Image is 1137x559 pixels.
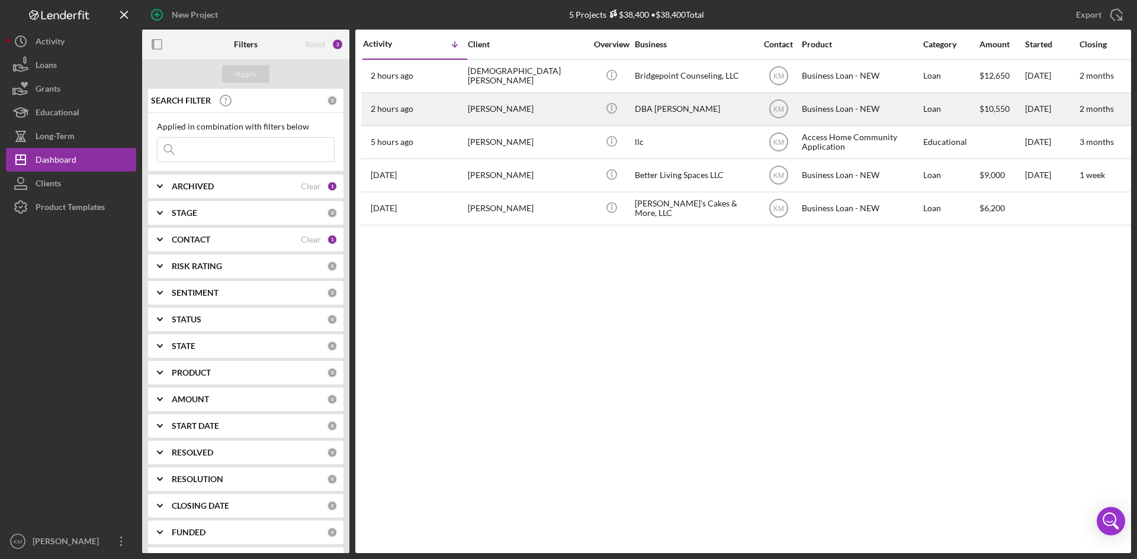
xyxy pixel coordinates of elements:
div: Loan [923,93,978,125]
b: STATE [172,341,195,351]
div: 0 [327,314,338,325]
div: Business Loan - NEW [802,193,920,224]
div: 0 [327,208,338,218]
button: Educational [6,101,136,124]
b: CLOSING DATE [172,501,229,510]
b: STATUS [172,315,201,324]
div: Bridgepoint Counseling, LLC [635,60,753,92]
div: [PERSON_NAME]'s Cakes & More, LLC [635,193,753,224]
time: 2 months [1080,70,1114,80]
button: Long-Term [6,124,136,148]
div: Business Loan - NEW [802,60,920,92]
text: KM [773,105,784,114]
div: Clear [301,235,321,244]
time: 2025-08-20 21:54 [371,203,397,213]
time: 2025-08-21 14:16 [371,170,397,180]
button: Apply [222,65,269,83]
div: 0 [327,474,338,484]
button: Loans [6,53,136,77]
b: ARCHIVED [172,182,214,191]
button: Activity [6,30,136,53]
div: 1 [327,234,338,245]
div: Applied in combination with filters below [157,122,335,131]
button: KM[PERSON_NAME] [6,529,136,553]
div: [PERSON_NAME] [468,160,586,191]
b: AMOUNT [172,395,209,404]
b: START DATE [172,421,219,431]
div: Loans [36,53,57,80]
div: [DATE] [1025,160,1078,191]
b: Filters [234,40,258,49]
button: Grants [6,77,136,101]
text: KM [773,172,784,180]
b: RISK RATING [172,261,222,271]
text: KM [773,72,784,80]
text: KM [14,538,22,545]
div: 0 [327,500,338,511]
span: $6,200 [979,203,1005,213]
div: Started [1025,40,1078,49]
span: $10,550 [979,104,1010,114]
div: 0 [327,287,338,298]
div: DBA [PERSON_NAME] [635,93,753,125]
time: 3 months [1080,137,1114,147]
div: New Project [172,3,218,27]
b: SENTIMENT [172,288,219,298]
b: PRODUCT [172,368,211,377]
button: Product Templates [6,195,136,219]
div: 0 [327,421,338,431]
div: [DEMOGRAPHIC_DATA][PERSON_NAME] [468,60,586,92]
div: Export [1076,3,1101,27]
div: Clear [301,182,321,191]
div: Loan [923,193,978,224]
div: 0 [327,527,338,538]
span: $9,000 [979,170,1005,180]
div: [PERSON_NAME] [468,193,586,224]
time: 2025-09-26 00:19 [371,104,413,114]
time: 2 months [1080,104,1114,114]
div: Contact [756,40,801,49]
div: 0 [327,341,338,351]
div: 0 [327,261,338,272]
div: Category [923,40,978,49]
div: 5 Projects • $38,400 Total [569,9,704,20]
div: Activity [36,30,65,56]
button: Dashboard [6,148,136,172]
div: Clients [36,172,61,198]
button: Export [1064,3,1131,27]
div: [PERSON_NAME] [468,93,586,125]
div: Educational [923,127,978,158]
div: [PERSON_NAME] [30,529,107,556]
div: Grants [36,77,60,104]
div: Open Intercom Messenger [1097,507,1125,535]
button: New Project [142,3,230,27]
div: 0 [327,367,338,378]
div: 0 [327,447,338,458]
div: Business Loan - NEW [802,160,920,191]
b: RESOLVED [172,448,213,457]
div: Business Loan - NEW [802,93,920,125]
button: Clients [6,172,136,195]
time: 1 week [1080,170,1105,180]
div: Loan [923,60,978,92]
div: $38,400 [606,9,649,20]
text: KM [773,138,784,147]
div: Amount [979,40,1024,49]
div: Access Home Community Application [802,127,920,158]
div: [DATE] [1025,127,1078,158]
b: FUNDED [172,528,205,537]
b: CONTACT [172,235,210,244]
div: Educational [36,101,79,127]
div: 1 [327,181,338,192]
div: Overview [589,40,634,49]
text: KM [773,205,784,213]
div: llc [635,127,753,158]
